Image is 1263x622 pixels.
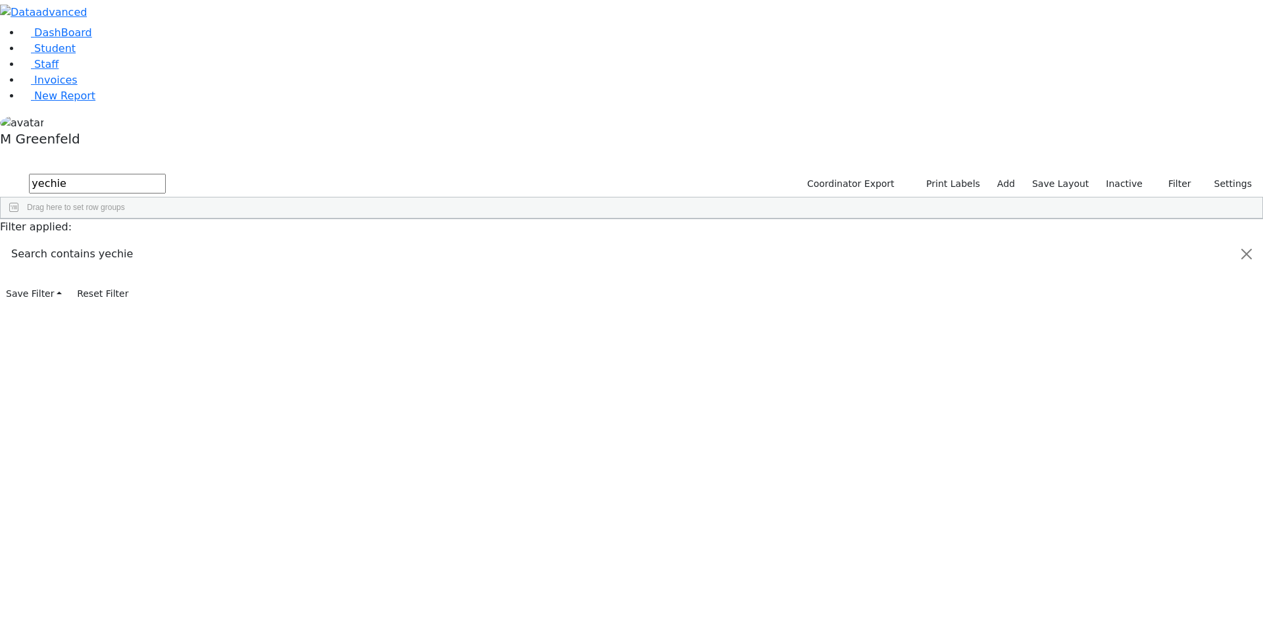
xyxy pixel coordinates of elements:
[1151,174,1197,194] button: Filter
[991,174,1021,194] a: Add
[799,174,901,194] button: Coordinator Export
[1026,174,1095,194] button: Save Layout
[21,90,95,102] a: New Report
[1231,236,1262,272] button: Close
[34,58,59,70] span: Staff
[71,284,134,304] button: Reset Filter
[34,26,92,39] span: DashBoard
[34,42,76,55] span: Student
[21,42,76,55] a: Student
[1197,174,1258,194] button: Settings
[29,174,166,194] input: Search
[911,174,986,194] button: Print Labels
[27,203,125,212] span: Drag here to set row groups
[21,26,92,39] a: DashBoard
[21,74,78,86] a: Invoices
[34,74,78,86] span: Invoices
[34,90,95,102] span: New Report
[1100,174,1149,194] label: Inactive
[21,58,59,70] a: Staff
